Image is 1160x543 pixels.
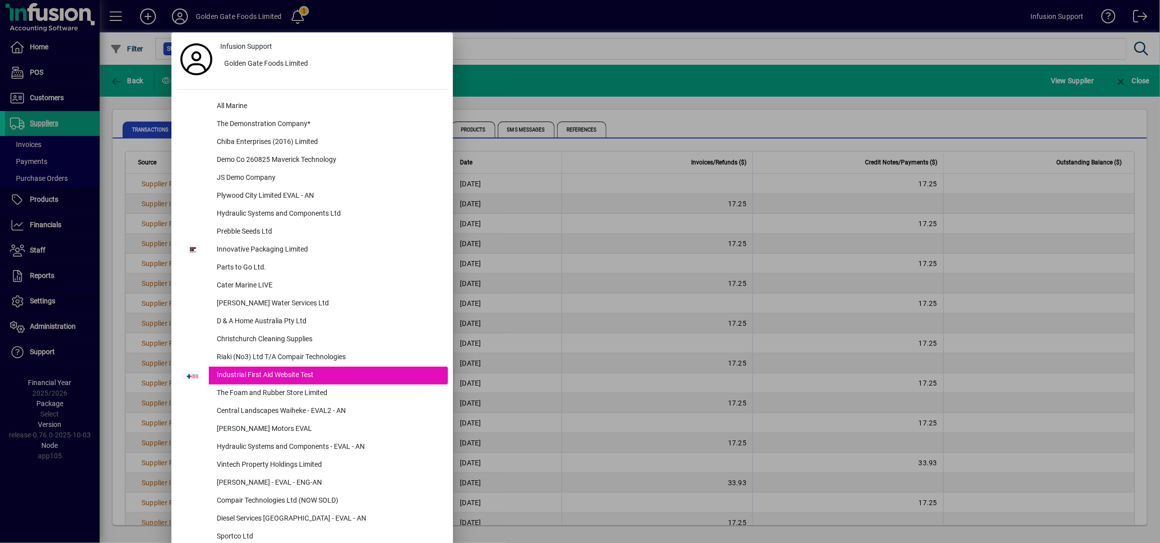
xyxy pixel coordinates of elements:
button: Diesel Services [GEOGRAPHIC_DATA] - EVAL - AN [176,510,448,528]
button: D & A Home Australia Pty Ltd [176,313,448,331]
button: Central Landscapes Waiheke - EVAL2 - AN [176,403,448,420]
div: All Marine [209,98,448,116]
div: Diesel Services [GEOGRAPHIC_DATA] - EVAL - AN [209,510,448,528]
div: Central Landscapes Waiheke - EVAL2 - AN [209,403,448,420]
div: Cater Marine LIVE [209,277,448,295]
span: Infusion Support [220,41,272,52]
button: Hydraulic Systems and Components - EVAL - AN [176,438,448,456]
button: Parts to Go Ltd. [176,259,448,277]
div: JS Demo Company [209,169,448,187]
div: Parts to Go Ltd. [209,259,448,277]
button: Riaki (No3) Ltd T/A Compair Technologies [176,349,448,367]
div: Compair Technologies Ltd (NOW SOLD) [209,492,448,510]
div: Hydraulic Systems and Components - EVAL - AN [209,438,448,456]
button: [PERSON_NAME] - EVAL - ENG-AN [176,474,448,492]
button: Christchurch Cleaning Supplies [176,331,448,349]
button: Vintech Property Holdings Limited [176,456,448,474]
div: Vintech Property Holdings Limited [209,456,448,474]
div: Hydraulic Systems and Components Ltd [209,205,448,223]
div: [PERSON_NAME] Water Services Ltd [209,295,448,313]
div: Prebble Seeds Ltd [209,223,448,241]
div: The Foam and Rubber Store Limited [209,385,448,403]
button: The Demonstration Company* [176,116,448,134]
button: Chiba Enterprises (2016) Limited [176,134,448,151]
button: Innovative Packaging Limited [176,241,448,259]
button: Golden Gate Foods Limited [216,55,448,73]
a: Infusion Support [216,37,448,55]
button: All Marine [176,98,448,116]
button: Industrial First Aid Website Test [176,367,448,385]
div: The Demonstration Company* [209,116,448,134]
button: Demo Co 260825 Maverick Technology [176,151,448,169]
button: Prebble Seeds Ltd [176,223,448,241]
div: Demo Co 260825 Maverick Technology [209,151,448,169]
div: Riaki (No3) Ltd T/A Compair Technologies [209,349,448,367]
div: Innovative Packaging Limited [209,241,448,259]
button: JS Demo Company [176,169,448,187]
a: Profile [176,50,216,68]
button: [PERSON_NAME] Motors EVAL [176,420,448,438]
div: [PERSON_NAME] Motors EVAL [209,420,448,438]
button: Cater Marine LIVE [176,277,448,295]
button: Plywood City Limited EVAL - AN [176,187,448,205]
div: Plywood City Limited EVAL - AN [209,187,448,205]
div: Christchurch Cleaning Supplies [209,331,448,349]
div: D & A Home Australia Pty Ltd [209,313,448,331]
div: [PERSON_NAME] - EVAL - ENG-AN [209,474,448,492]
button: Hydraulic Systems and Components Ltd [176,205,448,223]
div: Industrial First Aid Website Test [209,367,448,385]
div: Chiba Enterprises (2016) Limited [209,134,448,151]
button: Compair Technologies Ltd (NOW SOLD) [176,492,448,510]
button: The Foam and Rubber Store Limited [176,385,448,403]
button: [PERSON_NAME] Water Services Ltd [176,295,448,313]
